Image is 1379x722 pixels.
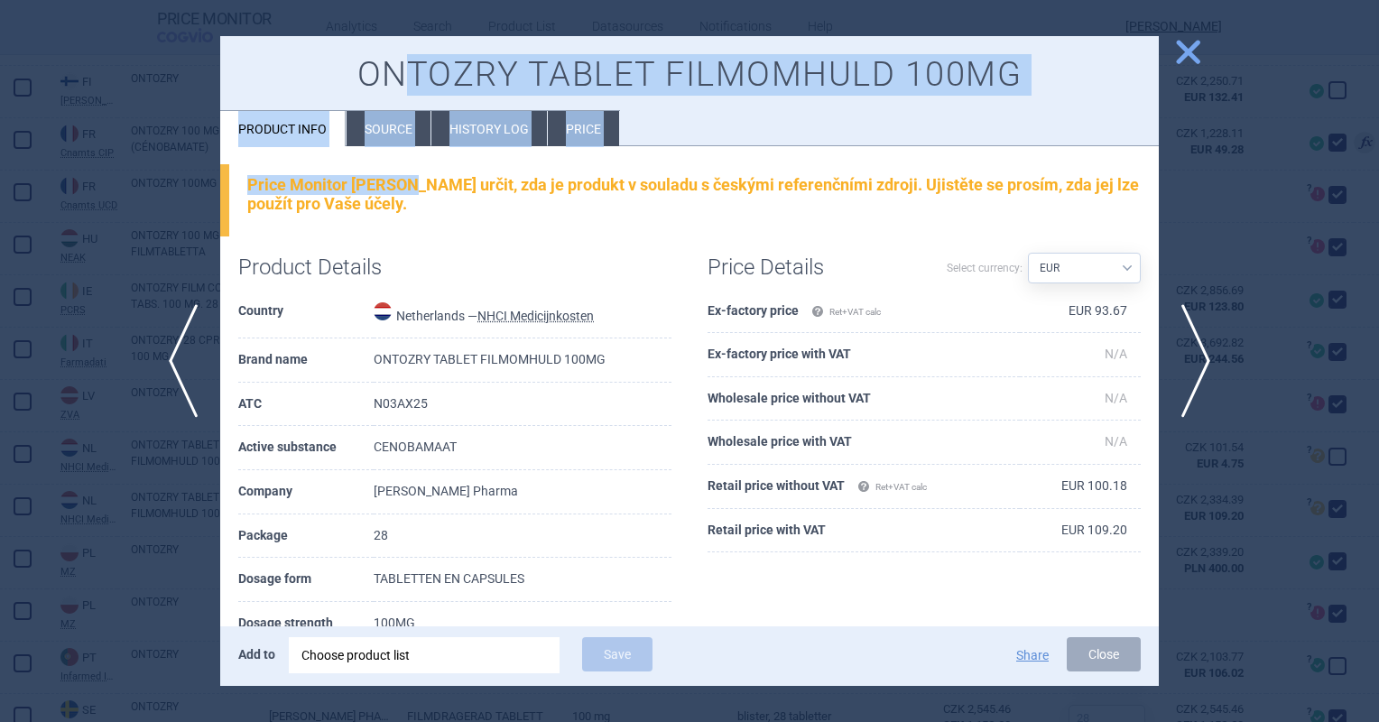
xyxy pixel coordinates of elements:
[301,637,547,673] div: Choose product list
[708,290,1020,334] th: Ex-factory price
[238,54,1141,96] h1: ONTOZRY TABLET FILMOMHULD 100MG
[1020,509,1141,553] td: EUR 109.20
[1105,391,1127,405] span: N/A
[347,111,430,146] li: Source
[238,558,374,602] th: Dosage form
[1020,465,1141,509] td: EUR 100.18
[708,421,1020,465] th: Wholesale price with VAT
[374,426,671,470] td: CENOBAMAAT
[238,470,374,514] th: Company
[238,637,275,671] p: Add to
[374,290,671,339] td: Netherlands —
[374,602,671,646] td: 100MG
[708,377,1020,421] th: Wholesale price without VAT
[247,175,1141,214] div: Price Monitor [PERSON_NAME] určit, zda je produkt v souladu s českými referenčními zdroji. Ujistě...
[1016,649,1049,662] button: Share
[238,514,374,559] th: Package
[238,255,455,281] h1: Product Details
[238,602,374,646] th: Dosage strength
[477,309,594,323] abbr: NHCI Medicijnkosten — Online database of drug prices developed by the National Health Care Instit...
[289,637,560,673] div: Choose product list
[1020,290,1141,334] td: EUR 93.67
[1105,434,1127,449] span: N/A
[1067,637,1141,671] button: Close
[431,111,547,146] li: History log
[708,465,1020,509] th: Retail price without VAT
[1105,347,1127,361] span: N/A
[374,302,392,320] img: Netherlands
[374,558,671,602] td: TABLETTEN EN CAPSULES
[374,338,671,383] td: ONTOZRY TABLET FILMOMHULD 100MG
[374,383,671,427] td: N03AX25
[708,509,1020,553] th: Retail price with VAT
[238,383,374,427] th: ATC
[374,470,671,514] td: [PERSON_NAME] Pharma
[708,255,924,281] h1: Price Details
[374,514,671,559] td: 28
[857,482,927,492] span: Ret+VAT calc
[238,426,374,470] th: Active substance
[220,111,346,146] li: Product info
[708,333,1020,377] th: Ex-factory price with VAT
[811,307,881,317] span: Ret+VAT calc
[947,253,1023,283] label: Select currency:
[582,637,652,671] button: Save
[548,111,619,146] li: Price
[238,290,374,339] th: Country
[238,338,374,383] th: Brand name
